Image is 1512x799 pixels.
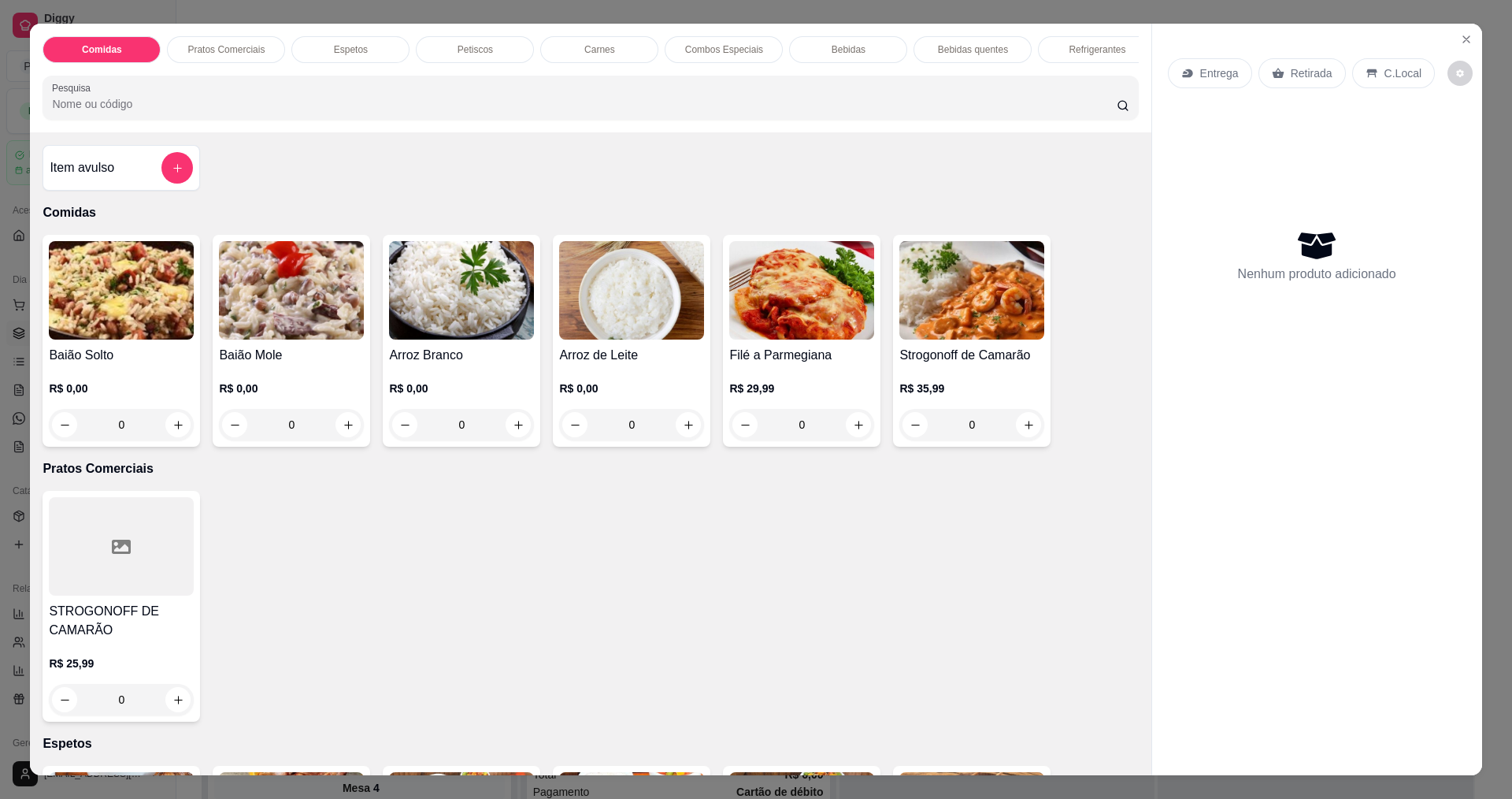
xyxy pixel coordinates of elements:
[82,43,122,56] p: Comidas
[902,412,928,437] button: decrease-product-quantity
[219,241,364,340] img: product-image
[49,602,194,640] h4: STROGONOFF DE CAMARÃO
[219,346,364,365] h4: Baião Mole
[729,346,874,365] h4: Filé a Parmegiana
[334,43,368,56] p: Espetos
[685,43,763,56] p: Combos Especiais
[559,346,704,365] h4: Arroz de Leite
[49,381,194,396] p: R$ 0,00
[559,241,704,340] img: product-image
[559,381,704,396] p: R$ 0,00
[49,241,194,340] img: product-image
[1447,61,1473,86] button: decrease-product-quantity
[49,656,194,671] p: R$ 25,99
[50,158,114,177] h4: Item avulso
[458,43,493,56] p: Petiscos
[1016,412,1041,437] button: increase-product-quantity
[52,96,1116,112] input: Pesquisa
[1384,65,1421,81] p: C.Local
[899,241,1044,340] img: product-image
[161,152,193,184] button: add-separate-item
[1454,27,1479,52] button: Close
[846,412,871,437] button: increase-product-quantity
[52,687,77,712] button: decrease-product-quantity
[389,241,534,340] img: product-image
[165,687,191,712] button: increase-product-quantity
[732,412,758,437] button: decrease-product-quantity
[52,81,96,95] label: Pesquisa
[187,43,265,56] p: Pratos Comerciais
[219,381,364,396] p: R$ 0,00
[938,43,1008,56] p: Bebidas quentes
[899,381,1044,396] p: R$ 35,99
[43,203,1138,222] p: Comidas
[729,381,874,396] p: R$ 29,99
[584,43,615,56] p: Carnes
[1200,65,1239,81] p: Entrega
[899,346,1044,365] h4: Strogonoff de Camarão
[43,459,1138,478] p: Pratos Comerciais
[49,346,194,365] h4: Baião Solto
[1238,265,1396,284] p: Nenhum produto adicionado
[389,381,534,396] p: R$ 0,00
[1069,43,1125,56] p: Refrigerantes
[43,734,1138,753] p: Espetos
[1291,65,1332,81] p: Retirada
[389,346,534,365] h4: Arroz Branco
[729,241,874,340] img: product-image
[832,43,865,56] p: Bebidas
